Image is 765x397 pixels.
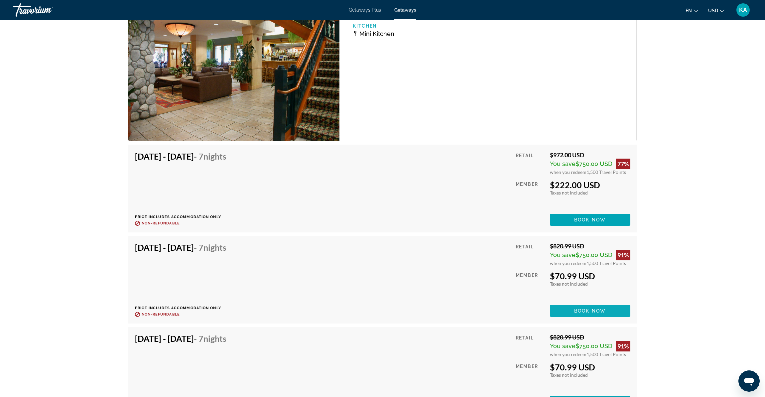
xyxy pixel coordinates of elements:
div: $820.99 USD [550,242,630,250]
span: when you redeem [550,351,586,357]
span: when you redeem [550,260,586,266]
span: 1,500 Travel Points [586,260,626,266]
span: when you redeem [550,169,586,175]
button: Change currency [708,6,724,15]
div: $70.99 USD [550,362,630,372]
p: Kitchen [353,23,488,29]
div: 77% [616,159,630,169]
span: Non-refundable [142,312,180,317]
h4: [DATE] - [DATE] [135,242,226,252]
button: Book now [550,305,630,317]
iframe: Button to launch messaging window [738,370,760,392]
span: Taxes not included [550,190,588,196]
span: You save [550,160,575,167]
div: Retail [516,333,545,357]
span: - 7 [194,242,226,252]
span: $750.00 USD [575,160,612,167]
span: Book now [574,217,606,222]
a: Getaways [394,7,416,13]
span: You save [550,342,575,349]
div: $222.00 USD [550,180,630,190]
span: 1,500 Travel Points [586,169,626,175]
button: User Menu [734,3,752,17]
p: Price includes accommodation only [135,215,231,219]
span: Mini Kitchen [359,30,394,37]
span: 1,500 Travel Points [586,351,626,357]
span: Nights [203,333,226,343]
div: $972.00 USD [550,151,630,159]
div: Retail [516,151,545,175]
a: Travorium [13,1,80,19]
a: Getaways Plus [349,7,381,13]
div: $820.99 USD [550,333,630,341]
h4: [DATE] - [DATE] [135,151,226,161]
div: Member [516,271,545,300]
span: You save [550,251,575,258]
button: Change language [686,6,698,15]
span: Nights [203,242,226,252]
span: - 7 [194,333,226,343]
div: Member [516,362,545,391]
span: Book now [574,308,606,314]
button: Book now [550,214,630,226]
div: Member [516,180,545,209]
span: - 7 [194,151,226,161]
div: 91% [616,341,630,351]
span: Taxes not included [550,372,588,378]
span: USD [708,8,718,13]
h4: [DATE] - [DATE] [135,333,226,343]
span: $750.00 USD [575,342,612,349]
span: Taxes not included [550,281,588,287]
span: KA [739,7,747,13]
span: $750.00 USD [575,251,612,258]
span: Nights [203,151,226,161]
div: $70.99 USD [550,271,630,281]
div: 91% [616,250,630,260]
p: Price includes accommodation only [135,306,231,310]
span: en [686,8,692,13]
div: Retail [516,242,545,266]
span: Non-refundable [142,221,180,225]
